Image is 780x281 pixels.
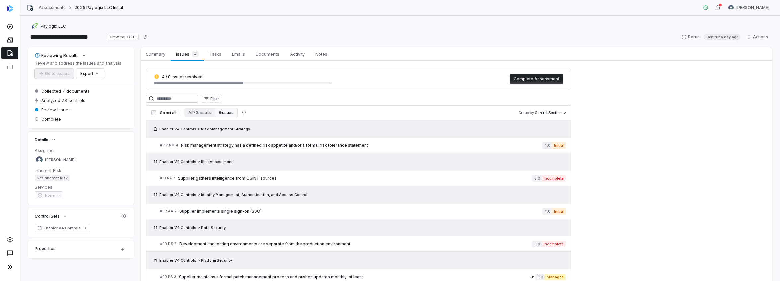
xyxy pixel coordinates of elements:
span: Incomplete [542,175,566,182]
span: Summary [143,50,168,58]
button: Details [33,134,58,145]
span: # PR.DS.7 [160,241,177,246]
span: Risk management strategy has a defined risk appetite and/or a formal risk tolerance statement [181,143,542,148]
dt: Services [35,184,128,190]
img: Anita Ritter avatar [728,5,734,10]
span: Notes [313,50,330,58]
span: 2025 Paylogix LLC Initial [74,5,123,10]
span: Enabler V4 Controls [44,225,81,231]
span: 4.0 [542,208,552,215]
button: Control Sets [33,210,70,222]
span: 3.0 [535,274,545,280]
span: Set Inherent Risk [35,175,70,181]
span: Collected 7 documents [41,88,90,94]
span: Supplier maintains a formal patch management process and pushes updates monthly, at least [179,274,530,280]
button: Anita Ritter avatar[PERSON_NAME] [724,3,773,13]
button: Copy link [139,31,151,43]
span: Initial [552,142,566,149]
button: Filter [201,95,222,103]
span: Filter [210,96,219,101]
input: Select all [151,110,156,115]
span: Details [35,137,48,142]
img: svg%3e [7,5,13,12]
a: #PR.DS.7Development and testing environments are separate from the production environment5.0Incom... [160,236,566,251]
span: 4 / 8 issues resolved [162,74,203,79]
a: Assessments [39,5,66,10]
span: Paylogix LLC [41,24,66,29]
span: Emails [229,50,248,58]
button: Actions [744,32,772,42]
span: 4 [192,51,199,57]
a: #GV.RM.4Risk management strategy has a defined risk appetite and/or a formal risk tolerance state... [160,138,566,153]
button: 8 issues [215,108,237,117]
span: [PERSON_NAME] [736,5,769,10]
span: Enabler V4 Controls > Identity Management, Authentication, and Access Control [159,192,307,197]
span: Issues [173,49,201,59]
span: Enabler V4 Controls > Risk Assessment [159,159,233,164]
span: # PR.AA.2 [160,209,177,214]
span: Last run a day ago [704,34,740,40]
span: # PR.PS.3 [160,274,176,279]
span: Group by [518,110,534,115]
span: Development and testing environments are separate from the production environment [179,241,532,247]
span: [PERSON_NAME] [45,157,76,162]
span: Analyzed 73 controls [41,97,85,103]
p: Review and address the issues and analysis [35,61,121,66]
span: Managed [545,274,566,280]
span: 4.0 [542,142,552,149]
span: Enabler V4 Controls > Platform Security [159,258,232,263]
span: Review issues [41,107,71,113]
span: 5.0 [532,175,542,182]
button: Complete Assessment [510,74,563,84]
span: Tasks [207,50,224,58]
span: Enabler V4 Controls > Data Security [159,225,226,230]
span: Select all [160,110,176,115]
span: Complete [41,116,61,122]
span: Enabler V4 Controls > Risk Management Strategy [159,126,250,132]
span: Created [DATE] [108,34,139,40]
button: https://paylogix.com/Paylogix LLC [29,20,68,32]
div: Reviewing Results [35,52,79,58]
button: Export [76,69,104,79]
dt: Inherent Risk [35,167,128,173]
span: # ID.RA.7 [160,176,175,181]
button: Reviewing Results [33,49,89,61]
span: Documents [253,50,282,58]
span: 5.0 [532,241,542,247]
span: Supplier implements single sign-on (SSO) [179,209,542,214]
span: Supplier gathers intelligence from OSINT sources [178,176,532,181]
a: Enabler V4 Controls [35,224,90,232]
span: Initial [552,208,566,215]
button: RerunLast runa day ago [677,32,744,42]
a: #ID.RA.7Supplier gathers intelligence from OSINT sources5.0Incomplete [160,171,566,186]
a: #PR.AA.2Supplier implements single sign-on (SSO)4.0Initial [160,204,566,219]
span: Activity [287,50,307,58]
span: Control Sets [35,213,60,219]
span: # GV.RM.4 [160,143,178,148]
button: All 73 results [184,108,215,117]
dt: Assignee [35,147,128,153]
img: Anita Ritter avatar [36,156,43,163]
span: Incomplete [542,241,566,247]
